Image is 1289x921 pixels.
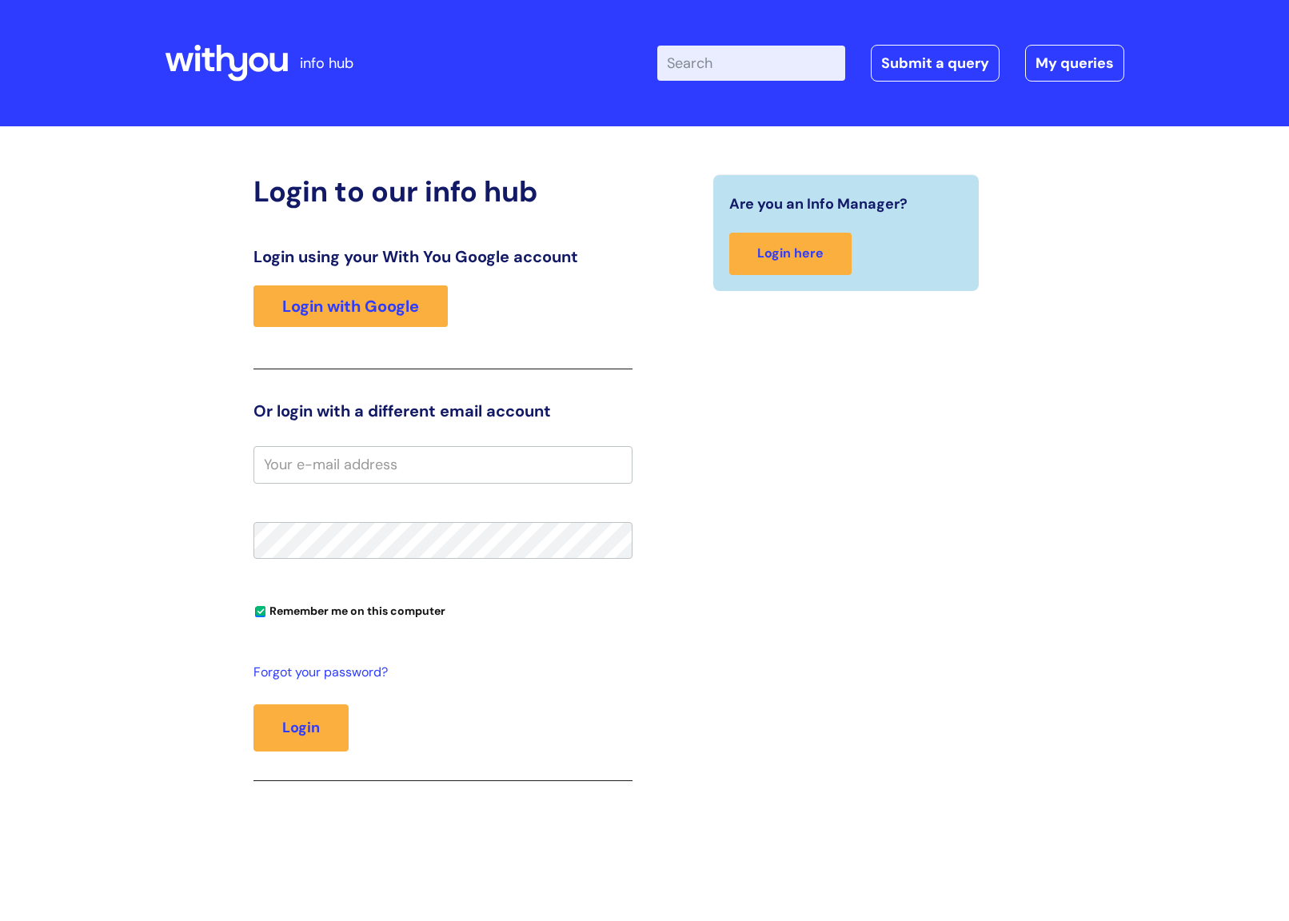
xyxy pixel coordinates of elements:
[657,46,845,81] input: Search
[729,233,852,275] a: Login here
[300,50,353,76] p: info hub
[871,45,1000,82] a: Submit a query
[253,446,633,483] input: Your e-mail address
[1025,45,1124,82] a: My queries
[253,285,448,327] a: Login with Google
[253,401,633,421] h3: Or login with a different email account
[253,174,633,209] h2: Login to our info hub
[253,597,633,623] div: You can uncheck this option if you're logging in from a shared device
[729,191,908,217] span: Are you an Info Manager?
[255,607,265,617] input: Remember me on this computer
[253,600,445,618] label: Remember me on this computer
[253,661,625,684] a: Forgot your password?
[253,247,633,266] h3: Login using your With You Google account
[253,704,349,751] button: Login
